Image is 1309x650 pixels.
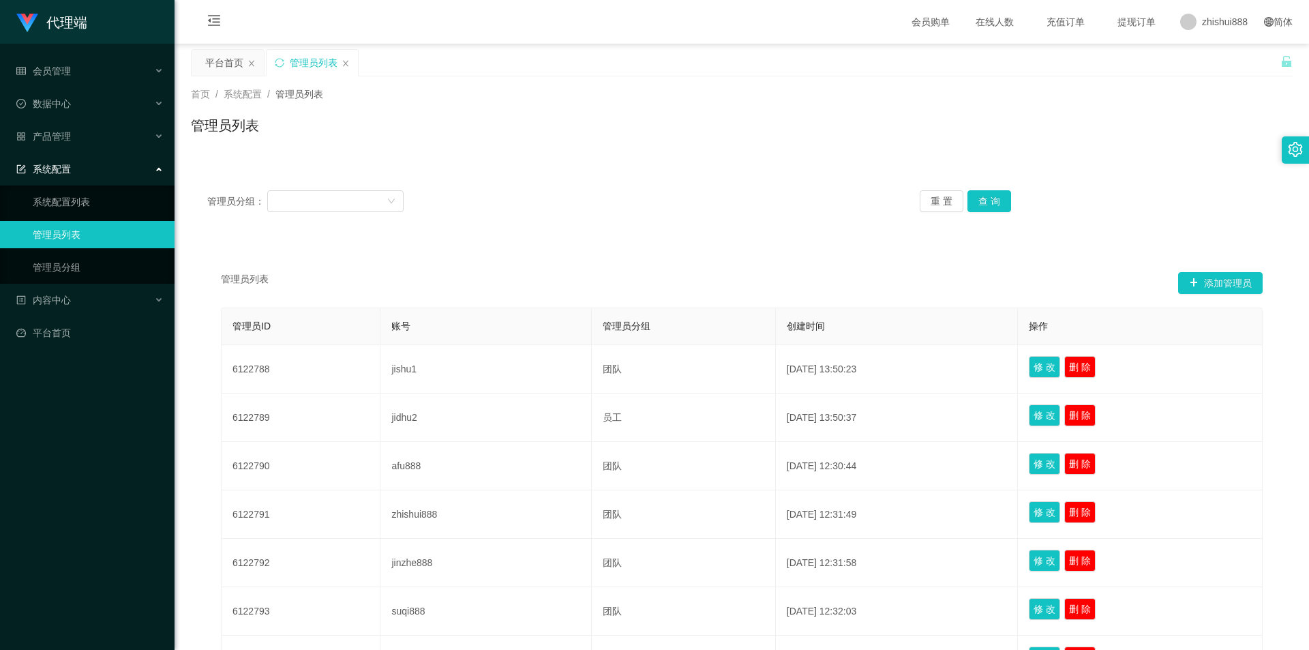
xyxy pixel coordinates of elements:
[222,539,380,587] td: 6122792
[16,164,71,175] span: 系统配置
[380,394,591,442] td: jidhu2
[191,115,259,136] h1: 管理员列表
[1029,598,1060,620] button: 修 改
[16,164,26,174] i: 图标: form
[33,188,164,216] a: 系统配置列表
[215,89,218,100] span: /
[920,190,963,212] button: 重 置
[391,321,410,331] span: 账号
[592,394,776,442] td: 员工
[603,321,650,331] span: 管理员分组
[1064,550,1096,572] button: 删 除
[222,490,380,539] td: 6122791
[221,272,269,294] span: 管理员列表
[267,89,270,100] span: /
[1064,501,1096,523] button: 删 除
[969,17,1021,27] span: 在线人数
[1040,17,1092,27] span: 充值订单
[1280,55,1293,68] i: 图标: unlock
[222,345,380,394] td: 6122788
[592,442,776,490] td: 团队
[16,14,38,33] img: logo.9652507e.png
[247,59,256,68] i: 图标: close
[275,58,284,68] i: 图标: sync
[380,345,591,394] td: jishu1
[16,99,26,108] i: 图标: check-circle-o
[191,1,237,44] i: 图标: menu-fold
[232,321,271,331] span: 管理员ID
[967,190,1011,212] button: 查 询
[787,557,856,568] span: [DATE] 12:31:58
[592,539,776,587] td: 团队
[1064,453,1096,475] button: 删 除
[205,50,243,76] div: 平台首页
[191,89,210,100] span: 首页
[1029,550,1060,572] button: 修 改
[16,65,71,76] span: 会员管理
[1288,142,1303,157] i: 图标: setting
[224,89,262,100] span: 系统配置
[1064,356,1096,378] button: 删 除
[1029,321,1048,331] span: 操作
[787,412,856,423] span: [DATE] 13:50:37
[387,197,395,207] i: 图标: down
[787,606,856,617] span: [DATE] 12:32:03
[1029,501,1060,523] button: 修 改
[787,321,825,331] span: 创建时间
[16,16,87,27] a: 代理端
[592,490,776,539] td: 团队
[33,221,164,248] a: 管理员列表
[1029,404,1060,426] button: 修 改
[380,442,591,490] td: afu888
[222,394,380,442] td: 6122789
[787,509,856,520] span: [DATE] 12:31:49
[16,66,26,76] i: 图标: table
[1029,453,1060,475] button: 修 改
[16,295,26,305] i: 图标: profile
[46,1,87,44] h1: 代理端
[380,490,591,539] td: zhishui888
[222,442,380,490] td: 6122790
[275,89,323,100] span: 管理员列表
[16,319,164,346] a: 图标: dashboard平台首页
[16,132,26,141] i: 图标: appstore-o
[1064,404,1096,426] button: 删 除
[1029,356,1060,378] button: 修 改
[592,587,776,636] td: 团队
[1264,17,1274,27] i: 图标: global
[342,59,350,68] i: 图标: close
[16,295,71,306] span: 内容中心
[380,539,591,587] td: jinzhe888
[16,98,71,109] span: 数据中心
[787,364,856,374] span: [DATE] 13:50:23
[1064,598,1096,620] button: 删 除
[16,131,71,142] span: 产品管理
[592,345,776,394] td: 团队
[787,460,856,471] span: [DATE] 12:30:44
[1111,17,1162,27] span: 提现订单
[33,254,164,281] a: 管理员分组
[222,587,380,636] td: 6122793
[1178,272,1263,294] button: 图标: plus添加管理员
[380,587,591,636] td: suqi888
[207,194,267,209] span: 管理员分组：
[290,50,337,76] div: 管理员列表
